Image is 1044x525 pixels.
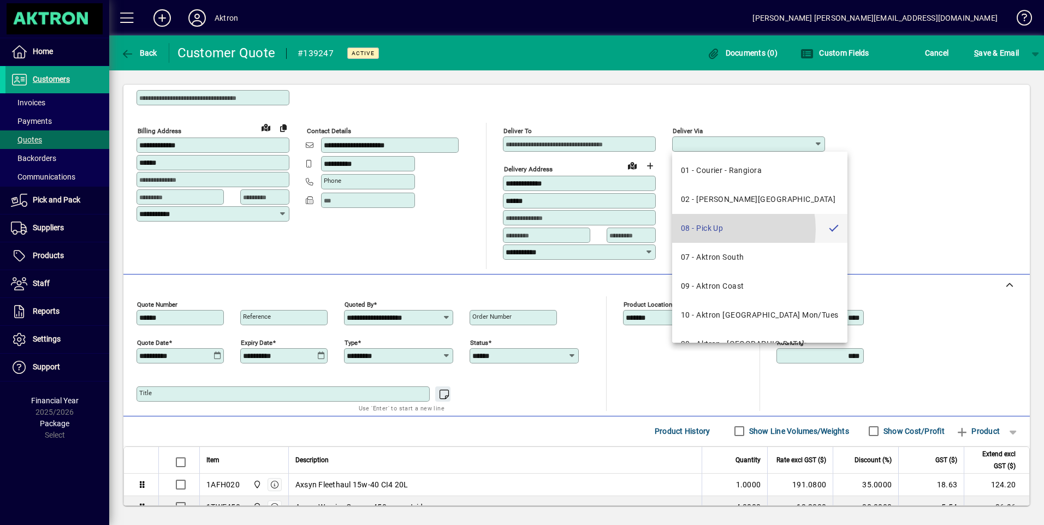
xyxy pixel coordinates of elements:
span: Product History [655,422,710,440]
a: Settings [5,326,109,353]
span: Staff [33,279,50,288]
button: Save & Email [969,43,1024,63]
span: ave & Email [974,44,1019,62]
mat-label: Quote date [137,338,169,346]
span: Invoices [11,98,45,107]
span: Financial Year [31,396,79,405]
span: Back [121,49,157,57]
mat-label: Expiry date [241,338,272,346]
mat-label: Reference [243,313,271,320]
mat-label: Instructions [675,177,708,185]
td: 36.96 [964,496,1029,518]
td: 35.0000 [833,474,898,496]
span: Backorders [11,154,56,163]
td: 5.54 [898,496,964,518]
span: Custom Fields [800,49,869,57]
label: Show Line Volumes/Weights [747,426,849,437]
span: Central [250,479,263,491]
a: Backorders [5,149,109,168]
mat-label: Order number [472,313,512,320]
span: Cancel [925,44,949,62]
span: 1.0000 [736,479,761,490]
span: Active [352,50,375,57]
a: Payments [5,112,109,130]
span: Reports [33,307,60,315]
span: Item [206,454,220,466]
td: 30.0000 [833,496,898,518]
span: Customers [33,75,70,83]
div: 191.0800 [774,479,826,490]
span: Description [295,454,329,466]
span: S [974,49,978,57]
a: Support [5,354,109,381]
td: 124.20 [964,474,1029,496]
mat-label: Freight (excl GST) [777,300,828,308]
a: Reports [5,298,109,325]
span: Discount (%) [855,454,892,466]
div: Customer Quote [177,44,276,62]
div: 13.2000 [774,502,826,512]
mat-label: Quoted by [345,300,373,308]
a: View on map [257,118,275,136]
mat-label: Type [345,338,358,346]
span: Home [33,47,53,56]
button: Custom Fields [798,43,872,63]
span: Pick and Pack [33,195,80,204]
td: 18.63 [898,474,964,496]
span: Axsyn Fleethaul 15w-40 CI4 20L [295,479,408,490]
div: 1TWE450 [206,502,240,512]
span: Quantity [735,454,761,466]
mat-hint: Use 'Enter' to start a new line [731,190,816,202]
span: Products [33,251,64,260]
a: Quotes [5,130,109,149]
span: Rate excl GST ($) [776,454,826,466]
a: Staff [5,270,109,297]
a: Suppliers [5,214,109,242]
app-page-header-button: Back [109,43,169,63]
button: Product [950,421,1005,441]
mat-hint: Use 'Enter' to start a new line [359,402,444,414]
a: Home [5,38,109,65]
span: 4.0000 [736,502,761,512]
span: Product [956,422,1000,440]
mat-label: Phone [324,177,341,184]
mat-label: Rounding [777,338,803,346]
span: Extend excl GST ($) [971,448,1016,472]
a: Products [5,242,109,270]
span: Suppliers [33,223,64,232]
a: View on map [624,157,641,174]
label: Show Cost/Profit [881,426,945,437]
button: Back [118,43,160,63]
mat-label: Deliver To [503,127,532,135]
mat-label: Deliver via [673,127,703,135]
span: Documents (0) [707,49,778,57]
span: Axsyn Warrior Grease 450gm cartridge [295,502,431,512]
span: Quotes [11,135,42,144]
button: Documents (0) [704,43,780,63]
button: Choose address [641,157,659,175]
span: Settings [33,335,61,343]
mat-label: Status [470,338,488,346]
span: GST ($) [935,454,957,466]
button: Profile [180,8,215,28]
div: #139247 [298,45,334,62]
a: Knowledge Base [1009,2,1030,38]
span: Package [40,419,69,428]
span: Communications [11,172,75,181]
div: [PERSON_NAME] [PERSON_NAME][EMAIL_ADDRESS][DOMAIN_NAME] [752,9,998,27]
a: Communications [5,168,109,186]
mat-label: Product location [624,300,672,308]
button: Add [145,8,180,28]
button: Copy to Delivery address [275,119,292,136]
div: Aktron [215,9,238,27]
span: Payments [11,117,52,126]
mat-label: Title [139,389,152,397]
span: Support [33,362,60,371]
a: Pick and Pack [5,187,109,214]
mat-label: Quote number [137,300,177,308]
div: 1AFH020 [206,479,240,490]
span: Central [250,501,263,513]
button: Cancel [922,43,952,63]
a: Invoices [5,93,109,112]
button: Product History [650,421,715,441]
